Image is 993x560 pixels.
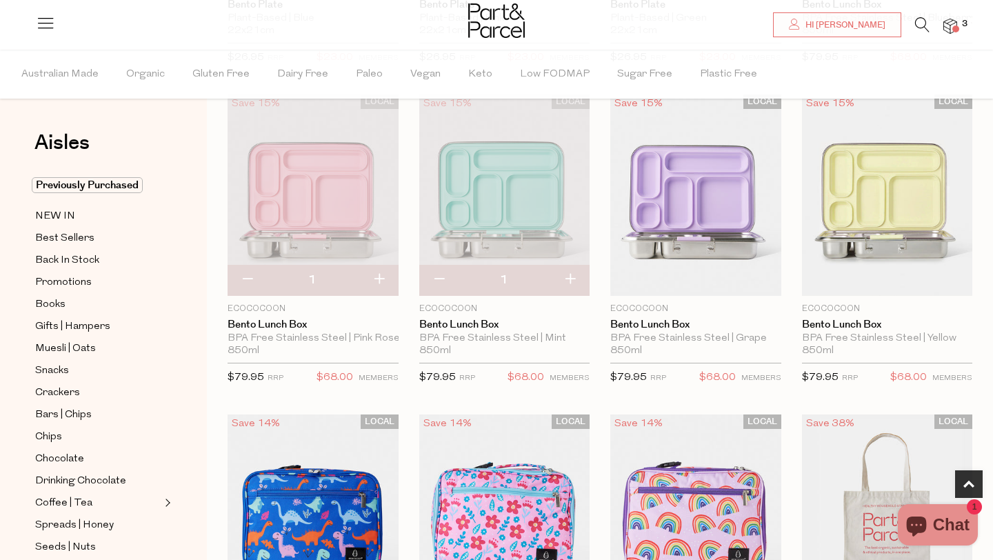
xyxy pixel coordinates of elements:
a: Bento Lunch Box [610,319,781,331]
span: 850ml [228,345,259,357]
div: Save 15% [802,94,859,113]
span: Organic [126,50,165,99]
span: NEW IN [35,208,75,225]
span: Promotions [35,274,92,291]
span: Books [35,297,66,313]
small: RRP [459,374,475,382]
a: Bento Lunch Box [802,319,973,331]
div: Save 15% [610,94,667,113]
span: Vegan [410,50,441,99]
div: BPA Free Stainless Steel | Yellow [802,332,973,345]
span: Paleo [356,50,383,99]
span: 850ml [419,345,451,357]
span: Crackers [35,385,80,401]
span: LOCAL [934,94,972,109]
a: Promotions [35,274,161,291]
span: Low FODMAP [520,50,590,99]
img: Bento Lunch Box [610,94,781,296]
span: $68.00 [317,369,353,387]
p: Ecococoon [610,303,781,315]
img: Bento Lunch Box [419,94,590,296]
p: Ecococoon [228,303,399,315]
a: Drinking Chocolate [35,472,161,490]
div: Save 15% [419,94,476,113]
span: $68.00 [508,369,544,387]
inbox-online-store-chat: Shopify online store chat [894,504,982,549]
small: RRP [842,374,858,382]
span: Dairy Free [277,50,328,99]
span: Gluten Free [192,50,250,99]
span: Drinking Chocolate [35,473,126,490]
span: Chocolate [35,451,84,468]
a: Snacks [35,362,161,379]
span: LOCAL [361,94,399,109]
div: BPA Free Stainless Steel | Mint [419,332,590,345]
a: NEW IN [35,208,161,225]
div: Save 15% [228,94,284,113]
a: Hi [PERSON_NAME] [773,12,901,37]
a: Bars | Chips [35,406,161,423]
small: RRP [650,374,666,382]
a: 3 [943,19,957,33]
a: Best Sellers [35,230,161,247]
a: Muesli | Oats [35,340,161,357]
span: 850ml [802,345,834,357]
small: MEMBERS [932,374,972,382]
a: Bento Lunch Box [419,319,590,331]
img: Bento Lunch Box [802,94,973,296]
span: LOCAL [743,94,781,109]
a: Gifts | Hampers [35,318,161,335]
span: $79.95 [228,372,264,383]
a: Coffee | Tea [35,494,161,512]
span: LOCAL [552,94,590,109]
img: Bento Lunch Box [228,94,399,296]
span: 3 [959,18,971,30]
small: MEMBERS [741,374,781,382]
span: Snacks [35,363,69,379]
span: LOCAL [743,414,781,429]
span: LOCAL [361,414,399,429]
span: Bars | Chips [35,407,92,423]
span: Spreads | Honey [35,517,114,534]
span: Back In Stock [35,252,99,269]
span: Muesli | Oats [35,341,96,357]
span: $68.00 [699,369,736,387]
span: $79.95 [610,372,647,383]
a: Books [35,296,161,313]
a: Spreads | Honey [35,517,161,534]
div: BPA Free Stainless Steel | Grape [610,332,781,345]
div: Save 14% [419,414,476,433]
span: Keto [468,50,492,99]
span: Seeds | Nuts [35,539,96,556]
span: Gifts | Hampers [35,319,110,335]
a: Bento Lunch Box [228,319,399,331]
span: Australian Made [21,50,99,99]
span: $79.95 [419,372,456,383]
div: Save 38% [802,414,859,433]
span: Previously Purchased [32,177,143,193]
span: Hi [PERSON_NAME] [802,19,885,31]
a: Crackers [35,384,161,401]
span: Best Sellers [35,230,94,247]
span: $79.95 [802,372,839,383]
img: Part&Parcel [468,3,525,38]
small: MEMBERS [550,374,590,382]
small: MEMBERS [359,374,399,382]
div: Save 14% [228,414,284,433]
div: Save 14% [610,414,667,433]
span: 850ml [610,345,642,357]
span: Sugar Free [617,50,672,99]
span: LOCAL [934,414,972,429]
div: BPA Free Stainless Steel | Pink Rose [228,332,399,345]
span: $68.00 [890,369,927,387]
span: Aisles [34,128,90,158]
small: RRP [268,374,283,382]
a: Seeds | Nuts [35,539,161,556]
a: Previously Purchased [35,177,161,194]
button: Expand/Collapse Coffee | Tea [161,494,171,511]
span: LOCAL [552,414,590,429]
p: Ecococoon [802,303,973,315]
span: Chips [35,429,62,446]
a: Back In Stock [35,252,161,269]
p: Ecococoon [419,303,590,315]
